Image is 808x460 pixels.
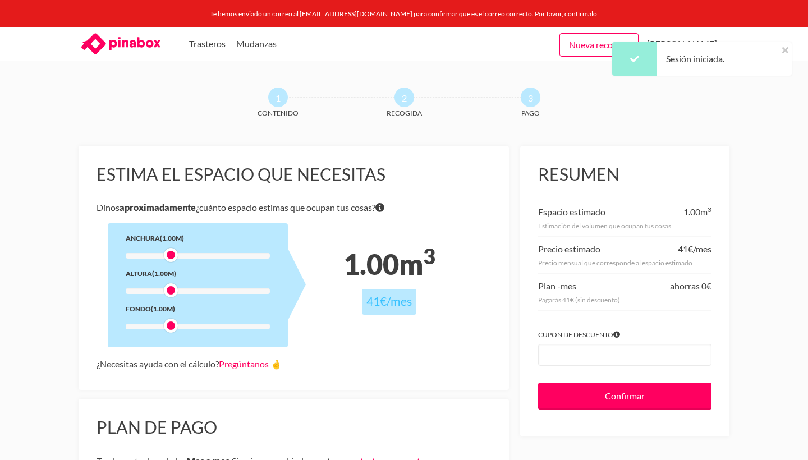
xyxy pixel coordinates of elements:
[120,202,196,213] b: aproximadamente
[219,358,282,369] a: Pregúntanos 🤞
[126,268,270,279] div: Altura
[343,247,399,281] span: 1.00
[236,107,320,119] span: Contenido
[387,294,412,309] span: /mes
[538,329,711,341] label: Cupon de descuento
[647,27,723,61] a: [PERSON_NAME]
[538,278,576,294] div: Plan -
[538,257,711,269] div: Precio mensual que corresponde al espacio estimado
[362,107,446,119] span: Recogida
[538,164,711,185] h3: Resumen
[521,88,540,107] span: 3
[678,243,693,254] span: 41€
[423,243,435,269] sup: 3
[152,269,176,278] span: (1.00m)
[126,232,270,244] div: Anchura
[613,329,620,341] span: Si tienes algún cupón introdúcelo para aplicar el descuento
[97,200,491,215] p: Dinos ¿cuánto espacio estimas que ocupan tus cosas?
[97,417,491,438] h3: Plan de pago
[700,206,711,217] span: m
[126,303,270,315] div: Fondo
[399,247,435,281] span: m
[683,206,700,217] span: 1.00
[538,383,711,410] input: Confirmar
[538,220,711,232] div: Estimación del volumen que ocupan tus cosas
[559,33,639,57] a: Nueva recogida
[236,27,277,61] a: Mudanzas
[538,241,600,257] div: Precio estimado
[708,205,711,214] sup: 3
[189,27,226,61] a: Trasteros
[97,164,491,185] h3: Estima el espacio que necesitas
[561,280,576,291] span: mes
[693,243,711,254] span: /mes
[97,356,491,372] div: ¿Necesitas ayuda con el cálculo?
[394,88,414,107] span: 2
[657,42,733,76] div: Sesión iniciada.
[375,200,384,215] span: Si tienes dudas sobre volumen exacto de tus cosas no te preocupes porque nuestro equipo te dirá e...
[160,234,184,242] span: (1.00m)
[366,294,387,309] span: 41€
[670,278,711,294] div: ahorras 0€
[268,88,288,107] span: 1
[151,305,175,313] span: (1.00m)
[488,107,572,119] span: Pago
[538,204,605,220] div: Espacio estimado
[538,294,711,306] div: Pagarás 41€ (sin descuento)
